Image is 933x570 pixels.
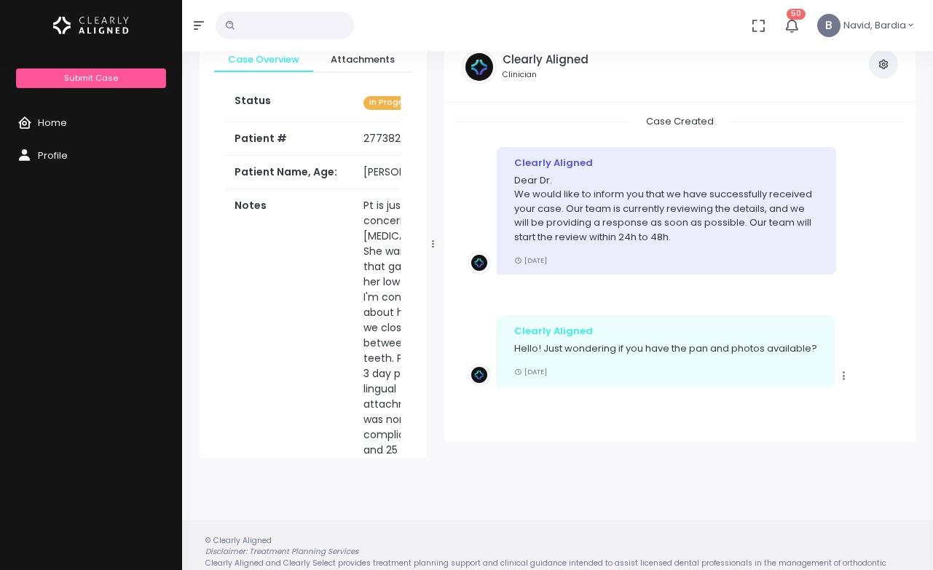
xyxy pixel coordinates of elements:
th: Patient # [226,122,355,156]
em: Disclaimer: Treatment Planning Services [205,546,358,557]
span: 50 [787,9,806,20]
span: Navid, Bardia [843,18,906,33]
div: scrollable content [456,114,904,427]
th: Status [226,84,355,122]
span: Case Created [629,110,731,132]
span: In Progress [363,96,421,110]
td: 27738224 [355,122,471,156]
small: Clinician [503,69,588,81]
th: Patient Name, Age: [226,156,355,189]
img: Logo Horizontal [53,10,129,41]
div: scrollable content [200,32,427,458]
span: Profile [38,149,68,162]
td: [PERSON_NAME], 31 [355,156,471,189]
span: Submit Case [64,72,118,84]
a: Submit Case [16,68,165,88]
p: Hello! Just wondering if you have the pan and photos available? [514,341,817,356]
h5: Clearly Aligned [503,53,588,66]
span: Home [38,116,67,130]
span: Attachments [325,52,401,67]
div: Clearly Aligned [514,156,819,170]
span: B [817,14,841,37]
small: [DATE] [514,367,547,376]
div: Clearly Aligned [514,324,817,339]
small: [DATE] [514,256,547,265]
p: Dear Dr. We would like to inform you that we have successfully received your case. Our team is cu... [514,173,819,245]
span: Case Overview [226,52,302,67]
